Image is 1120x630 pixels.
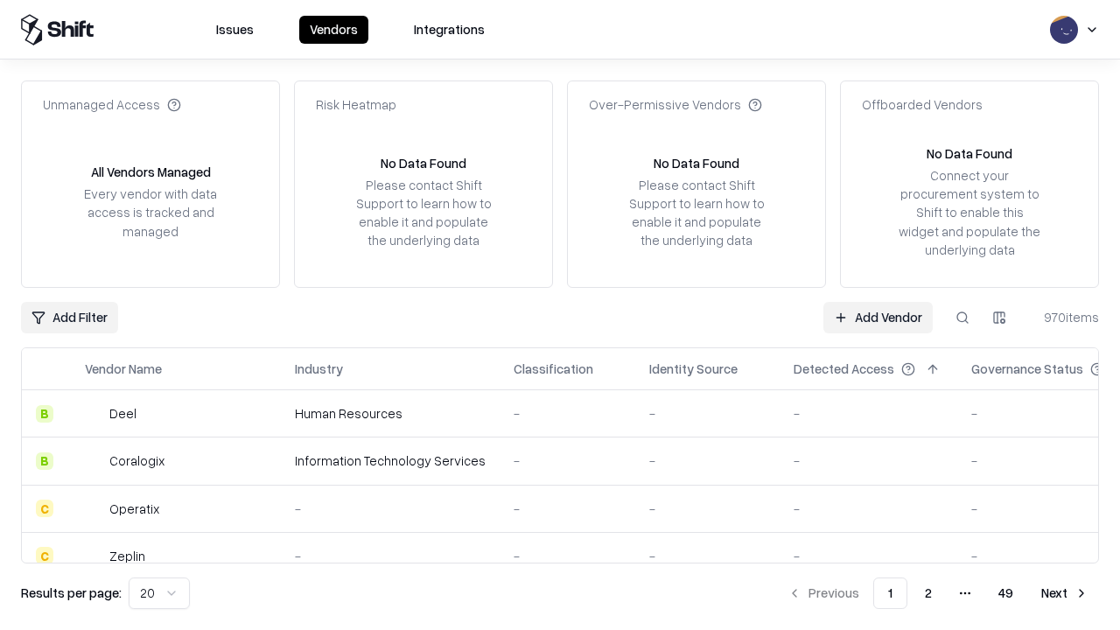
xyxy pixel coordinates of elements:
[649,547,766,565] div: -
[109,547,145,565] div: Zeplin
[36,500,53,517] div: C
[984,577,1027,609] button: 49
[351,176,496,250] div: Please contact Shift Support to learn how to enable it and populate the underlying data
[381,154,466,172] div: No Data Found
[109,404,136,423] div: Deel
[21,302,118,333] button: Add Filter
[649,404,766,423] div: -
[206,16,264,44] button: Issues
[36,405,53,423] div: B
[1031,577,1099,609] button: Next
[911,577,946,609] button: 2
[78,185,223,240] div: Every vendor with data access is tracked and managed
[1029,308,1099,326] div: 970 items
[823,302,933,333] a: Add Vendor
[403,16,495,44] button: Integrations
[624,176,769,250] div: Please contact Shift Support to learn how to enable it and populate the underlying data
[514,500,621,518] div: -
[649,500,766,518] div: -
[299,16,368,44] button: Vendors
[514,360,593,378] div: Classification
[971,360,1083,378] div: Governance Status
[777,577,1099,609] nav: pagination
[862,95,983,114] div: Offboarded Vendors
[85,500,102,517] img: Operatix
[514,404,621,423] div: -
[295,547,486,565] div: -
[649,451,766,470] div: -
[295,500,486,518] div: -
[85,405,102,423] img: Deel
[794,451,943,470] div: -
[295,451,486,470] div: Information Technology Services
[794,404,943,423] div: -
[36,547,53,564] div: C
[316,95,396,114] div: Risk Heatmap
[85,360,162,378] div: Vendor Name
[109,451,164,470] div: Coralogix
[295,360,343,378] div: Industry
[21,584,122,602] p: Results per page:
[873,577,907,609] button: 1
[794,500,943,518] div: -
[43,95,181,114] div: Unmanaged Access
[514,451,621,470] div: -
[91,163,211,181] div: All Vendors Managed
[85,452,102,470] img: Coralogix
[85,547,102,564] img: Zeplin
[649,360,738,378] div: Identity Source
[514,547,621,565] div: -
[295,404,486,423] div: Human Resources
[927,144,1012,163] div: No Data Found
[654,154,739,172] div: No Data Found
[794,360,894,378] div: Detected Access
[897,166,1042,259] div: Connect your procurement system to Shift to enable this widget and populate the underlying data
[36,452,53,470] div: B
[794,547,943,565] div: -
[109,500,159,518] div: Operatix
[589,95,762,114] div: Over-Permissive Vendors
